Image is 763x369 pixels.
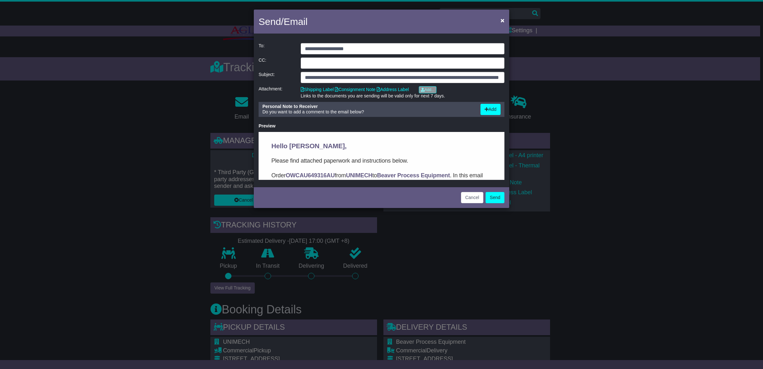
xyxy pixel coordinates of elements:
button: Send [486,192,504,203]
a: Add... [419,86,436,93]
div: To: [255,43,298,54]
div: Preview [259,123,504,129]
strong: OWCAU649316AU [27,40,76,47]
a: Shipping Label [301,87,334,92]
div: CC: [255,58,298,69]
a: Address Label [377,87,409,92]
span: Hello [PERSON_NAME], [13,10,88,18]
strong: Beaver Process Equipment [118,40,191,47]
div: Links to the documents you are sending will be valid only for next 7 days. [301,93,504,99]
button: Cancel [461,192,483,203]
strong: UNIMECH [87,40,114,47]
p: Please find attached paperwork and instructions below. [13,24,233,33]
p: Order from to . In this email you’ll find important information about your order, and what you ne... [13,39,233,57]
div: Subject: [255,72,298,83]
button: Close [497,14,508,27]
div: Personal Note to Receiver [262,104,474,109]
span: × [501,17,504,24]
div: Attachment: [255,86,298,99]
h4: Send/Email [259,14,307,29]
div: Do you want to add a comment to the email below? [259,104,477,115]
button: Add [480,104,501,115]
a: Consignment Note [335,87,375,92]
